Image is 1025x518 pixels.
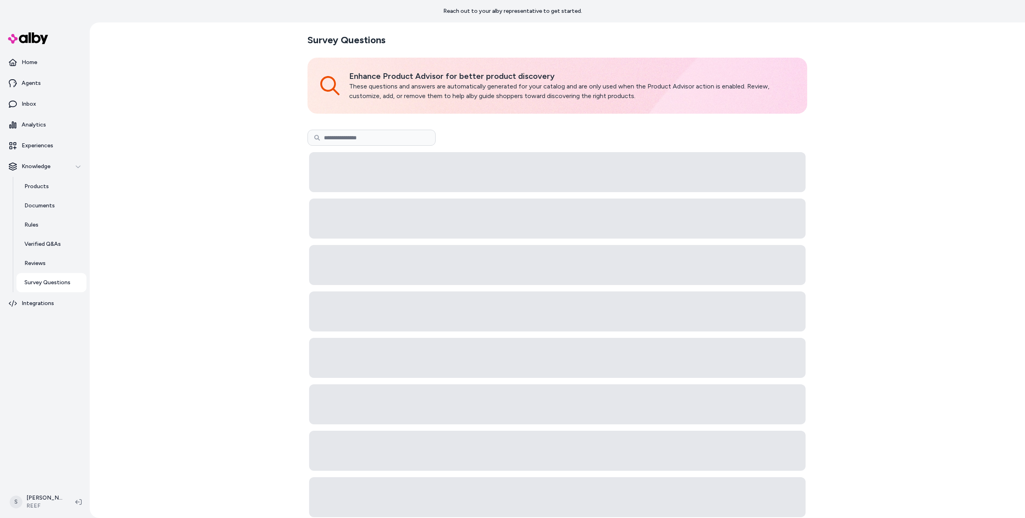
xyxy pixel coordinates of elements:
a: Products [16,177,86,196]
a: Integrations [3,294,86,313]
img: alby Logo [8,32,48,44]
a: Survey Questions [16,273,86,292]
p: Knowledge [22,163,50,171]
a: Experiences [3,136,86,155]
p: Survey Questions [24,279,70,287]
p: Reviews [24,259,46,267]
a: Inbox [3,94,86,114]
a: Rules [16,215,86,235]
p: Analytics [22,121,46,129]
p: Rules [24,221,38,229]
span: S [10,496,22,508]
p: Inbox [22,100,36,108]
a: Verified Q&As [16,235,86,254]
a: Documents [16,196,86,215]
p: Enhance Product Advisor for better product discovery [349,70,794,82]
p: Experiences [22,142,53,150]
p: Home [22,58,37,66]
p: These questions and answers are automatically generated for your catalog and are only used when t... [349,82,794,101]
button: S[PERSON_NAME]REEF [5,489,69,515]
p: Verified Q&As [24,240,61,248]
p: Documents [24,202,55,210]
a: Agents [3,74,86,93]
a: Analytics [3,115,86,135]
p: [PERSON_NAME] [26,494,62,502]
p: Integrations [22,299,54,307]
p: Reach out to your alby representative to get started. [443,7,582,15]
p: Agents [22,79,41,87]
span: REEF [26,502,62,510]
p: Products [24,183,49,191]
h2: Survey Questions [307,34,386,46]
a: Reviews [16,254,86,273]
button: Knowledge [3,157,86,176]
a: Home [3,53,86,72]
